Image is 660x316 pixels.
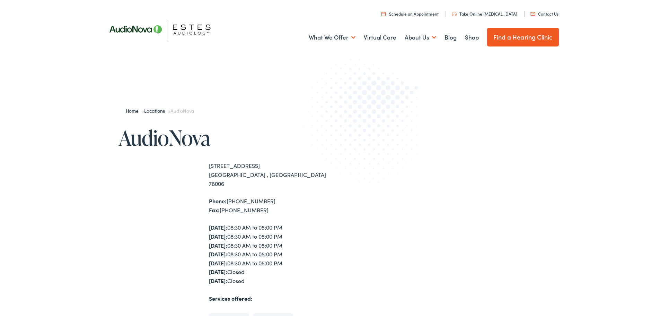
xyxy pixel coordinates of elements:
strong: Services offered: [209,294,253,302]
a: Schedule an Appointment [381,11,439,17]
span: AudioNova [170,107,194,114]
a: What We Offer [309,25,355,50]
strong: Phone: [209,197,227,205]
a: Take Online [MEDICAL_DATA] [452,11,517,17]
img: utility icon [530,12,535,16]
a: Contact Us [530,11,558,17]
span: » » [126,107,194,114]
a: Home [126,107,142,114]
strong: [DATE]: [209,223,227,231]
a: Locations [144,107,168,114]
strong: [DATE]: [209,232,227,240]
div: 08:30 AM to 05:00 PM 08:30 AM to 05:00 PM 08:30 AM to 05:00 PM 08:30 AM to 05:00 PM 08:30 AM to 0... [209,223,330,285]
img: utility icon [381,11,386,16]
a: About Us [405,25,436,50]
strong: [DATE]: [209,277,227,284]
a: Virtual Care [364,25,396,50]
div: [PHONE_NUMBER] [PHONE_NUMBER] [209,197,330,214]
img: utility icon [452,12,457,16]
strong: [DATE]: [209,268,227,275]
strong: [DATE]: [209,241,227,249]
a: Blog [445,25,457,50]
div: [STREET_ADDRESS] [GEOGRAPHIC_DATA] , [GEOGRAPHIC_DATA] 78006 [209,161,330,188]
a: Shop [465,25,479,50]
strong: Fax: [209,206,220,214]
strong: [DATE]: [209,250,227,258]
h1: AudioNova [119,126,330,149]
a: Find a Hearing Clinic [487,28,559,46]
strong: [DATE]: [209,259,227,267]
